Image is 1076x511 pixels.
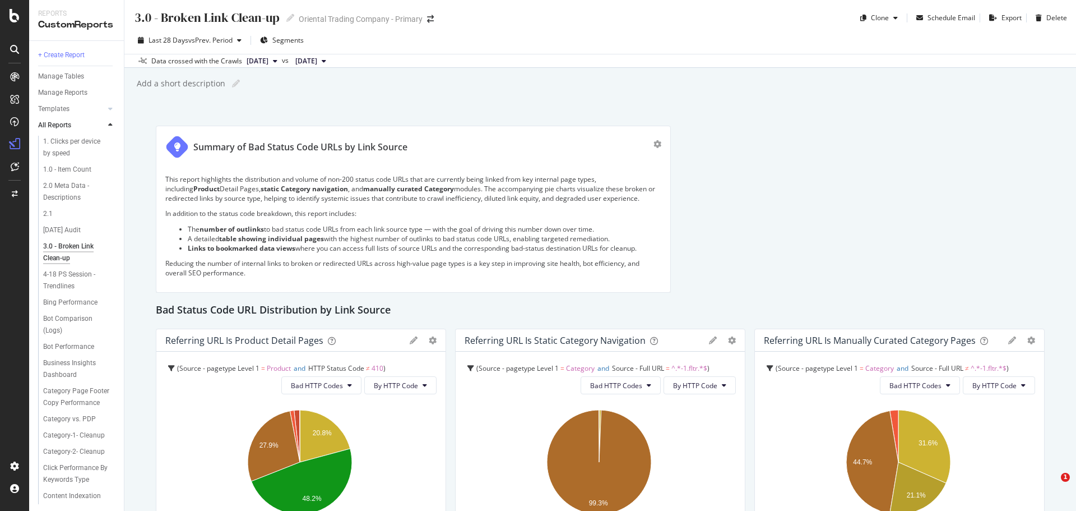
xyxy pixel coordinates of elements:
[38,87,87,99] div: Manage Reports
[1031,9,1067,27] button: Delete
[581,376,661,394] button: Bad HTTP Codes
[267,363,291,373] span: Product
[612,363,664,373] span: Source - Full URL
[43,180,116,204] a: 2.0 Meta Data - Descriptions
[911,363,963,373] span: Source - Full URL
[38,71,116,82] a: Manage Tables
[860,363,864,373] span: =
[294,363,305,373] span: and
[43,341,94,353] div: Bot Performance
[165,209,661,218] p: In addition to the status code breakdown, this report includes:
[865,363,894,373] span: Category
[971,363,1007,373] span: ^.*-1.fltr.*$
[188,35,233,45] span: vs Prev. Period
[43,297,116,309] a: Bing Performance
[43,446,116,458] a: Category-2- Cleanup
[291,381,343,390] span: Bad HTTP Codes
[589,499,608,507] text: 99.3%
[653,140,661,148] div: gear
[897,363,908,373] span: and
[912,9,975,27] button: Schedule Email
[778,363,858,373] span: Source - pagetype Level 1
[43,357,108,381] div: Business Insights Dashboard
[133,31,246,49] button: Last 28 DaysvsPrev. Period
[372,363,383,373] span: 410
[43,385,110,409] div: Category Page Footer Copy Performance
[165,259,661,278] p: Reducing the number of internal links to broken or redirected URLs across high-value page types i...
[256,31,308,49] button: Segments
[671,363,707,373] span: ^.*-1.fltr.*$
[871,13,889,22] div: Clone
[424,184,454,194] strong: Category
[43,224,81,236] div: 2025 June Audit
[43,136,116,159] a: 1. Clicks per device by speed
[151,56,242,66] div: Data crossed with the Crawls
[188,243,295,253] strong: Links to bookmarked data views
[38,119,71,131] div: All Reports
[38,9,115,19] div: Reports
[156,302,391,320] h2: Bad Status Code URL Distribution by Link Source
[965,363,969,373] span: ≠
[282,56,291,66] span: vs
[313,430,332,438] text: 20.8%
[272,35,304,45] span: Segments
[247,56,268,66] span: 2025 Jul. 25th
[165,174,661,203] p: This report highlights the distribution and volume of non-200 status code URLs that are currently...
[308,363,364,373] span: HTTP Status Code
[259,441,279,449] text: 27.9%
[429,337,437,344] div: gear
[179,363,259,373] span: Source - pagetype Level 1
[985,9,1022,27] button: Export
[560,363,564,373] span: =
[43,357,116,381] a: Business Insights Dashboard
[299,13,423,25] div: Oriental Trading Company - Primary
[38,119,105,131] a: All Reports
[43,313,106,337] div: Bot Comparison (Logs)
[1001,13,1022,22] div: Export
[303,495,322,503] text: 48.2%
[673,381,717,390] span: By HTTP Code
[165,335,323,346] div: Referring URL is Product Detail Pages
[728,337,736,344] div: gear
[156,126,671,293] div: Summary of Bad Status Code URLs by Link Source This report highlights the distribution and volume...
[43,208,53,220] div: 2.1
[43,341,116,353] a: Bot Performance
[43,462,109,486] div: Click Performance By Keywords Type
[188,234,661,243] li: A detailed with the highest number of outlinks to bad status code URLs, enabling targeted remedia...
[188,224,661,234] li: The to bad status code URLs from each link source type — with the goal of driving this number dow...
[43,164,116,176] a: 1.0 - Item Count
[291,54,331,68] button: [DATE]
[136,78,225,89] div: Add a short description
[261,184,348,194] strong: static Category navigation
[479,363,559,373] span: Source - pagetype Level 1
[188,243,661,253] li: where you can access full lists of source URLs and the corresponding bad-status destination URLs ...
[149,35,188,45] span: Last 28 Days
[853,458,872,466] text: 44.7%
[193,141,407,154] div: Summary of Bad Status Code URLs by Link Source
[465,335,646,346] div: Referring URL is Static Category Navigation
[1046,13,1067,22] div: Delete
[38,103,105,115] a: Templates
[38,71,84,82] div: Manage Tables
[43,164,91,176] div: 1.0 - Item Count
[261,363,265,373] span: =
[43,269,108,292] div: 4-18 PS Session - Trendlines
[232,80,240,88] i: Edit report name
[43,413,96,425] div: Category vs. PDP
[38,103,69,115] div: Templates
[1038,473,1065,500] iframe: Intercom live chat
[43,430,116,441] a: Category-1- Cleanup
[43,136,108,159] div: 1. Clicks per device by speed
[286,14,294,22] i: Edit report name
[219,234,324,243] strong: table showing individual pages
[43,241,116,264] a: 3.0 - Broken Link Clean-up
[38,87,116,99] a: Manage Reports
[972,381,1017,390] span: By HTTP Code
[664,376,736,394] button: By HTTP Code
[43,446,105,458] div: Category-2- Cleanup
[38,19,115,31] div: CustomReports
[764,335,976,346] div: Referring URL is Manually Curated Category Pages
[1061,473,1070,482] span: 1
[43,269,116,292] a: 4-18 PS Session - Trendlines
[43,224,116,236] a: [DATE] Audit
